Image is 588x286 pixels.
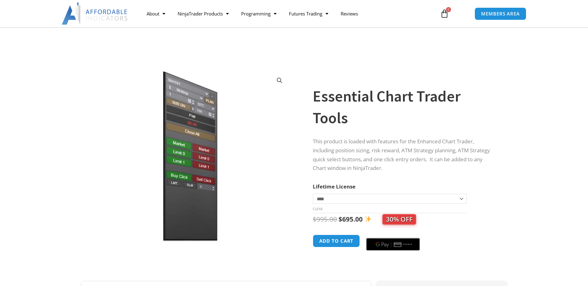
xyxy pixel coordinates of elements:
a: MEMBERS AREA [475,7,526,20]
iframe: Secure express checkout frame [365,234,421,234]
span: $ [313,215,316,223]
nav: Menu [140,6,433,21]
h1: Essential Chart Trader Tools [313,85,494,129]
a: About [140,6,171,21]
label: Lifetime License [313,183,356,190]
p: This product is loaded with features for the Enhanced Chart Trader, including position sizing, ri... [313,137,494,173]
a: NinjaTrader Products [171,6,235,21]
img: LogoAI | Affordable Indicators – NinjaTrader [62,2,128,25]
a: View full-screen image gallery [274,75,285,86]
a: Programming [235,6,283,21]
a: Reviews [334,6,364,21]
img: ✨ [365,216,371,222]
span: $ [338,215,342,223]
button: Buy with GPay [366,238,420,250]
text: •••••• [403,242,413,247]
span: 0 [446,7,451,12]
a: 0 [431,5,458,23]
img: Essential Chart Trader Tools | Affordable Indicators – NinjaTrader [91,70,290,241]
span: 30% OFF [382,214,416,224]
bdi: 995.00 [313,215,337,223]
span: MEMBERS AREA [481,11,520,16]
bdi: 695.00 [338,215,363,223]
a: Futures Trading [283,6,334,21]
button: Add to cart [313,235,360,247]
a: Clear options [313,207,322,211]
